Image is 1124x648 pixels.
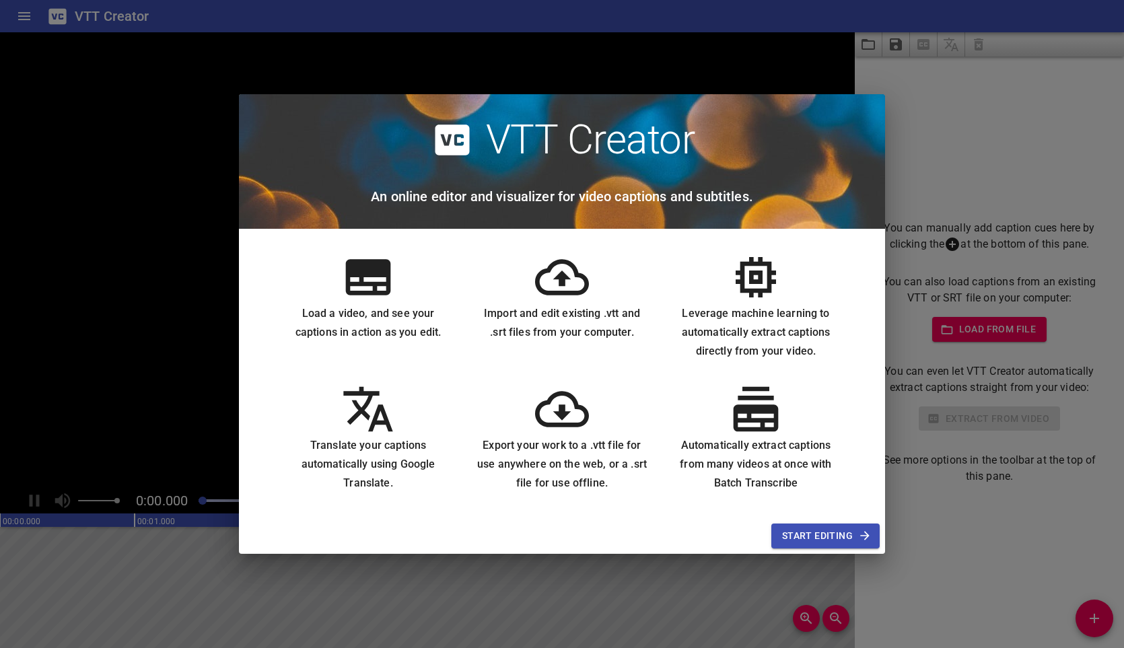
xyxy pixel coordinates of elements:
h6: An online editor and visualizer for video captions and subtitles. [371,186,753,207]
h6: Export your work to a .vtt file for use anywhere on the web, or a .srt file for use offline. [476,436,648,493]
span: Start Editing [782,528,869,544]
h6: Leverage machine learning to automatically extract captions directly from your video. [670,304,842,361]
h6: Load a video, and see your captions in action as you edit. [282,304,454,342]
h6: Translate your captions automatically using Google Translate. [282,436,454,493]
button: Start Editing [771,524,880,548]
h2: VTT Creator [486,116,695,164]
h6: Automatically extract captions from many videos at once with Batch Transcribe [670,436,842,493]
h6: Import and edit existing .vtt and .srt files from your computer. [476,304,648,342]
